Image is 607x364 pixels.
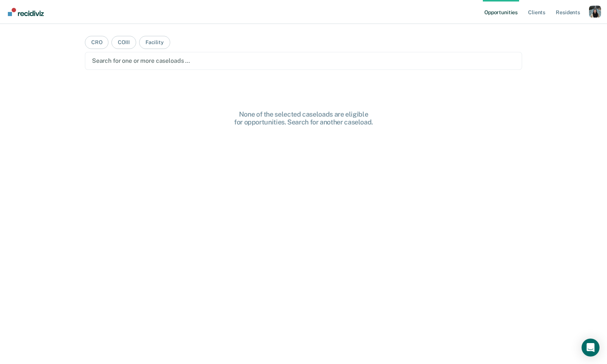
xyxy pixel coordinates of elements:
img: Recidiviz [8,8,44,16]
div: Open Intercom Messenger [582,339,600,357]
button: CRO [85,36,109,49]
div: None of the selected caseloads are eligible for opportunities. Search for another caseload. [184,110,423,126]
button: Profile dropdown button [589,6,601,18]
button: COIII [111,36,136,49]
button: Facility [139,36,170,49]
